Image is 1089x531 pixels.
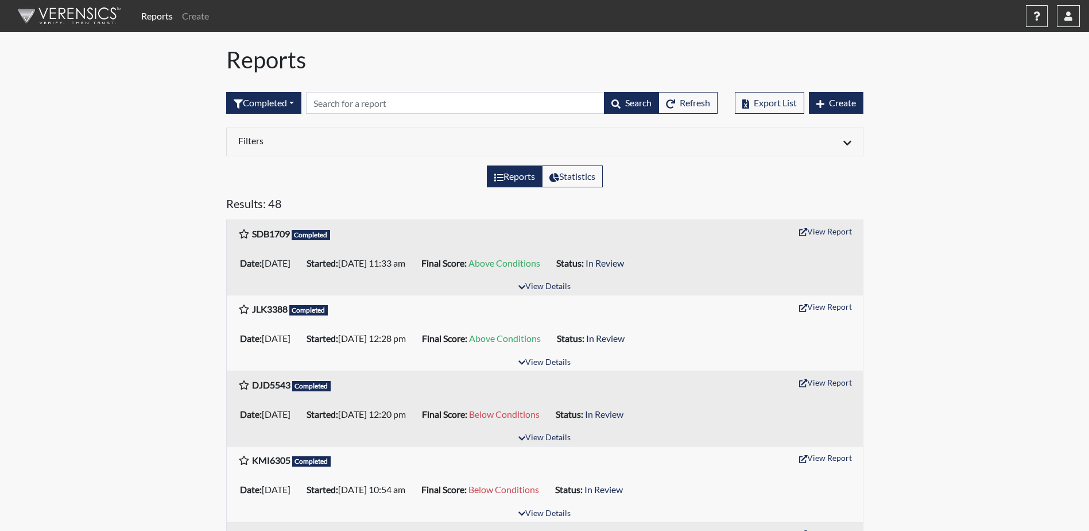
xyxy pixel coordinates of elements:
li: [DATE] [235,329,302,348]
span: Search [625,97,652,108]
b: KMI6305 [252,455,290,465]
li: [DATE] [235,480,302,499]
b: SDB1709 [252,228,290,239]
span: In Review [586,257,624,268]
b: Date: [240,333,262,344]
span: Completed [289,305,328,315]
a: Create [177,5,214,28]
button: View Details [513,506,576,522]
span: Completed [292,381,331,391]
b: Started: [307,257,338,268]
li: [DATE] 11:33 am [302,254,417,272]
span: Above Conditions [469,333,541,344]
h1: Reports [226,46,863,74]
span: Completed [292,456,331,467]
li: [DATE] [235,405,302,424]
b: Started: [307,484,338,495]
b: DJD5543 [252,379,290,390]
button: View Report [794,374,857,391]
b: Started: [307,333,338,344]
span: Below Conditions [469,409,540,420]
li: [DATE] 12:20 pm [302,405,417,424]
button: Search [604,92,659,114]
input: Search by Registration ID, Interview Number, or Investigation Name. [306,92,604,114]
button: View Report [794,222,857,240]
b: Date: [240,257,262,268]
button: View Details [513,430,576,446]
span: Below Conditions [468,484,539,495]
a: Reports [137,5,177,28]
li: [DATE] 10:54 am [302,480,417,499]
button: Export List [735,92,804,114]
button: View Report [794,449,857,467]
b: Final Score: [421,484,467,495]
b: Status: [556,409,583,420]
b: JLK3388 [252,303,288,314]
b: Started: [307,409,338,420]
b: Final Score: [421,257,467,268]
button: View Details [513,279,576,295]
span: Create [829,97,856,108]
div: Click to expand/collapse filters [230,135,860,149]
b: Final Score: [422,409,467,420]
h6: Filters [238,135,536,146]
span: Above Conditions [468,257,540,268]
span: In Review [586,333,625,344]
span: Refresh [680,97,710,108]
b: Status: [556,257,584,268]
button: Completed [226,92,301,114]
div: Filter by interview status [226,92,301,114]
li: [DATE] 12:28 pm [302,329,417,348]
b: Status: [555,484,583,495]
h5: Results: 48 [226,197,863,215]
label: View the list of reports [487,166,542,187]
button: Create [809,92,863,114]
li: [DATE] [235,254,302,272]
span: In Review [585,409,623,420]
button: Refresh [658,92,718,114]
b: Date: [240,484,262,495]
label: View statistics about completed interviews [542,166,603,187]
span: Completed [292,230,331,240]
span: Export List [754,97,797,108]
b: Status: [557,333,584,344]
b: Final Score: [422,333,467,344]
b: Date: [240,409,262,420]
button: View Details [513,355,576,371]
button: View Report [794,298,857,315]
span: In Review [584,484,623,495]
